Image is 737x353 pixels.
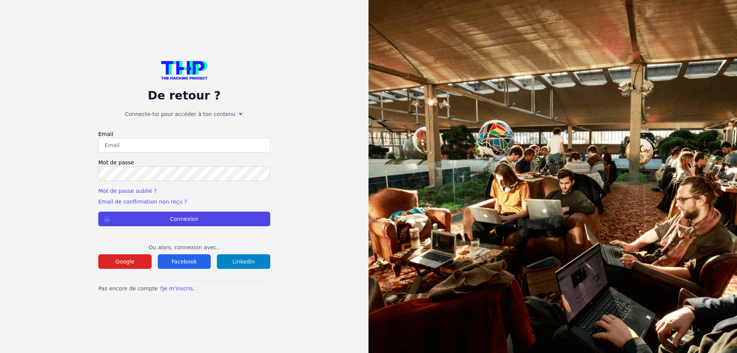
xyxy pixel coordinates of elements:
[98,188,157,194] a: Mot de passe oublié ?
[98,285,270,292] p: Pas encore de compte ?
[98,138,270,152] input: Email
[161,61,207,80] img: logo
[217,254,270,269] button: Linkedin
[98,244,270,251] p: Ou alors, connexion avec..
[98,130,270,138] label: Email
[98,254,152,269] button: Google
[158,254,211,269] button: Facebook
[98,110,270,118] h1: Connecte-toi pour accéder à ton contenu 💌
[98,89,270,103] p: De retour ?
[98,212,270,226] button: Connexion
[162,285,195,292] a: Je m'inscris.
[98,199,187,205] a: Email de confirmation non reçu ?
[98,159,270,166] label: Mot de passe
